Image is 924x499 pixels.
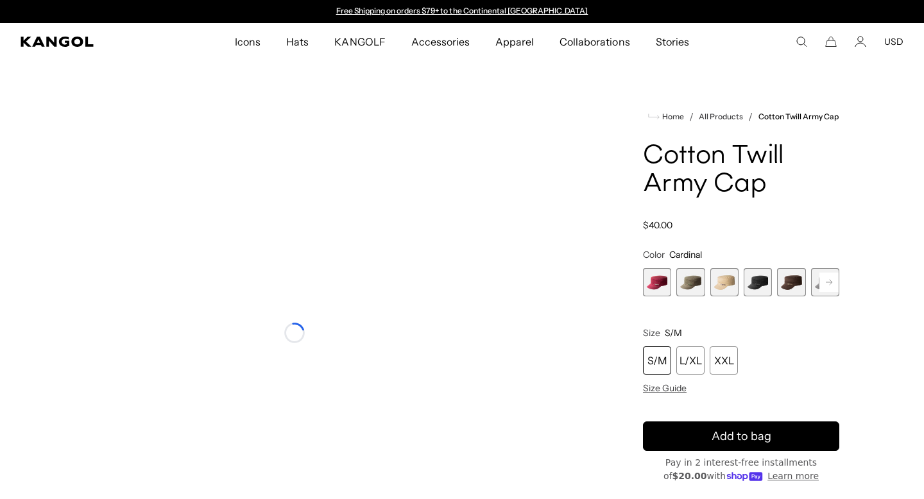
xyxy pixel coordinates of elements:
[643,109,839,124] nav: breadcrumbs
[777,268,805,296] label: Brown
[884,36,903,47] button: USD
[743,109,753,124] li: /
[643,219,672,231] span: $40.00
[336,6,588,15] a: Free Shipping on orders $79+ to the Continental [GEOGRAPHIC_DATA]
[684,109,694,124] li: /
[643,268,671,296] div: 1 of 9
[676,268,705,296] label: Green
[811,268,839,296] label: Grey
[744,268,772,296] label: Black
[273,23,321,60] a: Hats
[699,112,743,121] a: All Products
[676,346,705,375] div: L/XL
[398,23,483,60] a: Accessories
[643,421,839,451] button: Add to bag
[330,6,594,17] slideshow-component: Announcement bar
[643,249,665,260] span: Color
[744,268,772,296] div: 4 of 9
[710,268,739,296] div: 3 of 9
[321,23,398,60] a: KANGOLF
[669,249,702,260] span: Cardinal
[665,327,682,339] span: S/M
[643,23,702,60] a: Stories
[656,23,689,60] span: Stories
[796,36,807,47] summary: Search here
[411,23,470,60] span: Accessories
[330,6,594,17] div: 1 of 2
[758,112,839,121] a: Cotton Twill Army Cap
[811,268,839,296] div: 6 of 9
[648,111,684,123] a: Home
[676,268,705,296] div: 2 of 9
[710,268,739,296] label: Beige
[660,112,684,121] span: Home
[643,268,671,296] label: Cardinal
[777,268,805,296] div: 5 of 9
[547,23,642,60] a: Collaborations
[825,36,837,47] button: Cart
[643,346,671,375] div: S/M
[330,6,594,17] div: Announcement
[21,37,155,47] a: Kangol
[712,428,771,445] span: Add to bag
[643,382,687,394] span: Size Guide
[334,23,385,60] span: KANGOLF
[710,346,738,375] div: XXL
[643,142,839,199] h1: Cotton Twill Army Cap
[855,36,866,47] a: Account
[235,23,261,60] span: Icons
[286,23,309,60] span: Hats
[483,23,547,60] a: Apparel
[560,23,629,60] span: Collaborations
[495,23,534,60] span: Apparel
[222,23,273,60] a: Icons
[643,327,660,339] span: Size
